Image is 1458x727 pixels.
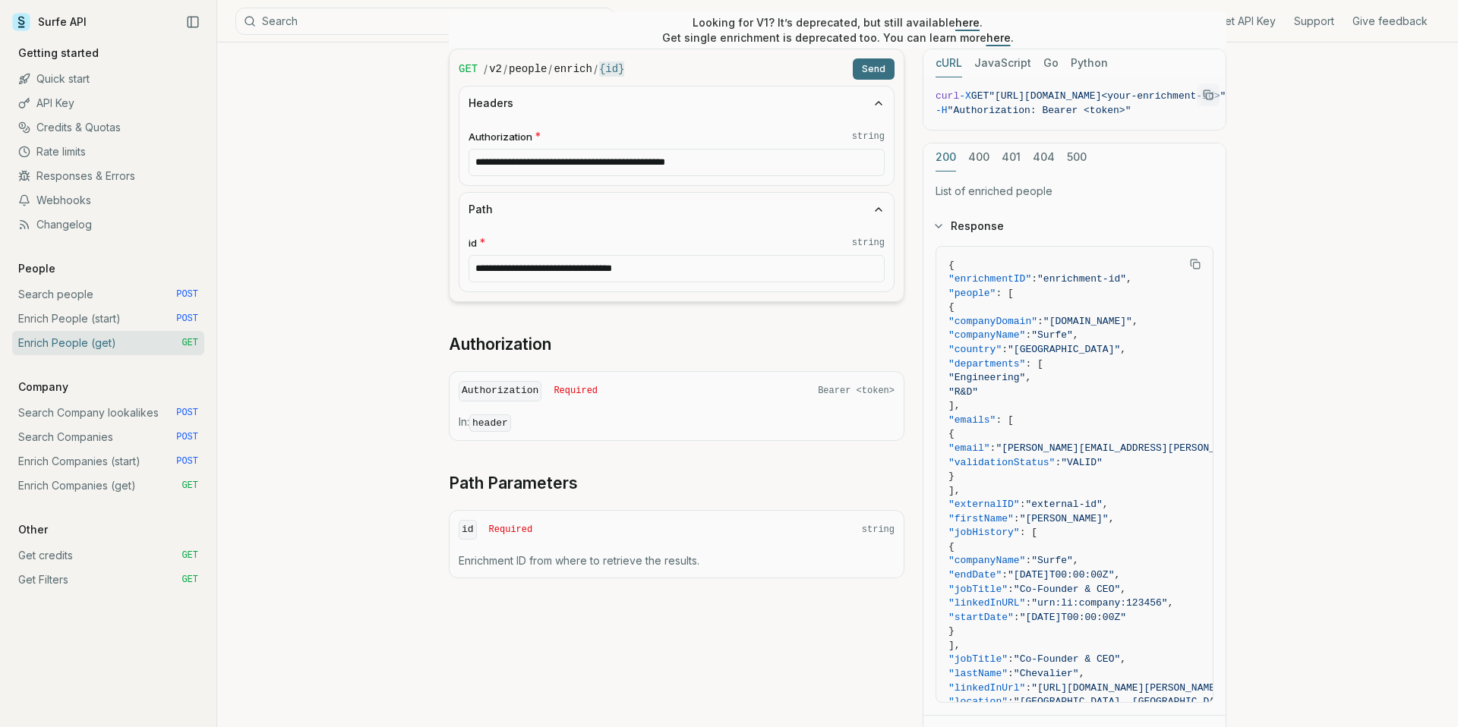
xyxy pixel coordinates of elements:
[12,164,204,188] a: Responses & Errors
[955,16,980,29] a: here
[12,568,204,592] a: Get Filters GET
[948,329,1025,341] span: "companyName"
[948,696,1008,707] span: "location"
[974,49,1031,77] button: JavaScript
[449,473,578,494] a: Path Parameters
[1020,527,1037,538] span: : [
[554,385,598,397] span: Required
[1014,584,1120,595] span: "Co-Founder & CEO"
[996,442,1327,454] span: "[PERSON_NAME][EMAIL_ADDRESS][PERSON_NAME][DOMAIN_NAME]"
[12,11,87,33] a: Surfe API
[948,442,990,454] span: "email"
[923,206,1226,246] button: Response
[948,316,1037,327] span: "companyDomain"
[12,115,204,140] a: Credits & Quotas
[12,331,204,355] a: Enrich People (get) GET
[936,143,956,172] button: 200
[948,273,1031,285] span: "enrichmentID"
[554,61,592,77] code: enrich
[12,188,204,212] a: Webhooks
[1014,668,1079,679] span: "Chevalier"
[235,8,615,35] button: Search⌘K
[1037,273,1126,285] span: "enrichment-id"
[948,612,1014,623] span: "startDate"
[509,61,547,77] code: people
[1008,569,1114,581] span: "[DATE]T00:00:00Z"
[818,385,895,397] span: Bearer <token>
[1114,569,1120,581] span: ,
[599,61,625,77] code: {id}
[459,520,477,540] code: id
[1132,316,1138,327] span: ,
[1008,653,1014,665] span: :
[1002,143,1021,172] button: 401
[181,11,204,33] button: Collapse Sidebar
[948,471,955,482] span: }
[176,288,198,301] span: POST
[948,105,1131,116] span: "Authorization: Bearer <token>"
[1120,344,1126,355] span: ,
[990,442,996,454] span: :
[996,288,1013,299] span: : [
[1014,653,1120,665] span: "Co-Founder & CEO"
[1184,253,1207,275] button: Copy Text
[12,543,204,568] a: Get credits GET
[923,246,1226,715] div: Response
[1079,668,1085,679] span: ,
[948,344,1002,355] span: "country"
[948,301,955,313] span: {
[1073,329,1079,341] span: ,
[1109,513,1115,524] span: ,
[12,307,204,331] a: Enrich People (start) POST
[996,414,1013,426] span: : [
[1025,329,1031,341] span: :
[1031,555,1073,566] span: "Surfe"
[1025,555,1031,566] span: :
[1043,316,1132,327] span: "[DOMAIN_NAME]"
[1002,344,1008,355] span: :
[1025,372,1031,383] span: ,
[948,260,955,271] span: {
[181,574,198,586] span: GET
[1126,273,1132,285] span: ,
[176,455,198,467] span: POST
[469,130,532,144] span: Authorization
[503,61,507,77] span: /
[469,236,477,250] span: id
[1033,143,1055,172] button: 404
[948,569,1002,581] span: "endDate"
[852,131,885,143] code: string
[1020,612,1126,623] span: "[DATE]T00:00:00Z"
[1025,597,1031,609] span: :
[548,61,552,77] span: /
[1008,668,1014,679] span: :
[948,414,996,426] span: "emails"
[971,90,989,102] span: GET
[1008,696,1014,707] span: :
[1025,682,1031,694] span: :
[948,499,1020,510] span: "externalID"
[1294,14,1334,29] a: Support
[459,553,895,568] p: Enrichment ID from where to retrieve the results.
[1073,555,1079,566] span: ,
[968,143,989,172] button: 400
[1014,696,1239,707] span: "[GEOGRAPHIC_DATA], [GEOGRAPHIC_DATA]"
[176,431,198,443] span: POST
[1014,612,1020,623] span: :
[449,334,551,355] a: Authorization
[459,87,894,120] button: Headers
[459,193,894,226] button: Path
[1061,457,1103,468] span: "VALID"
[936,90,959,102] span: curl
[1037,316,1043,327] span: :
[12,140,204,164] a: Rate limits
[948,653,1008,665] span: "jobTitle"
[181,549,198,562] span: GET
[948,668,1008,679] span: "lastName"
[948,485,961,496] span: ],
[484,61,488,77] span: /
[948,541,955,552] span: {
[1043,49,1059,77] button: Go
[948,372,1025,383] span: "Engineering"
[1168,597,1174,609] span: ,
